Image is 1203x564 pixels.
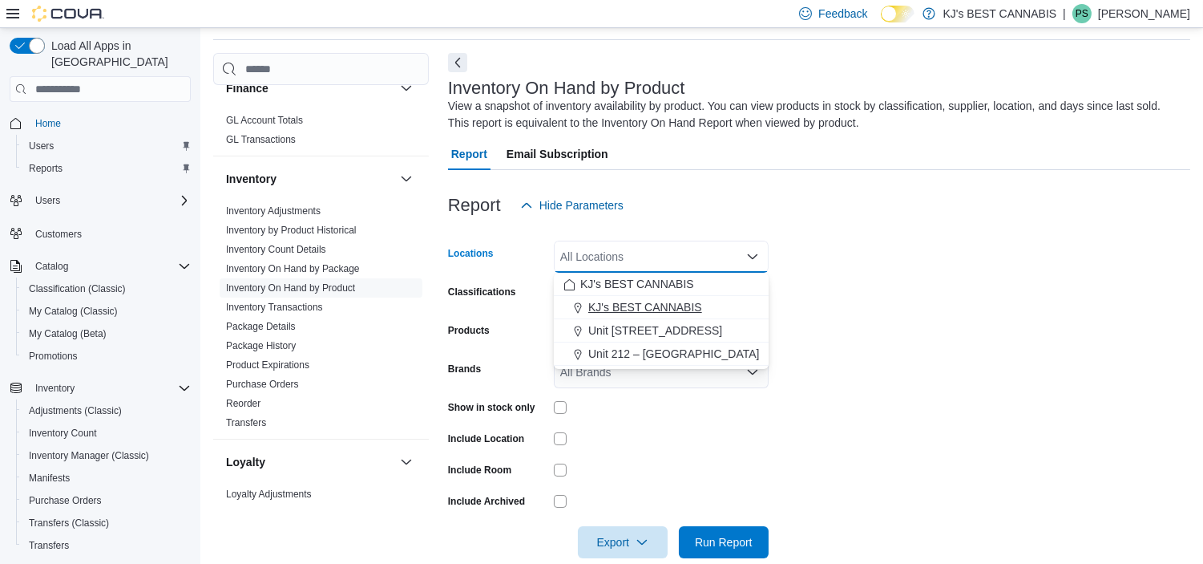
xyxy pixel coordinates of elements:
[29,472,70,485] span: Manifests
[213,201,429,439] div: Inventory
[45,38,191,70] span: Load All Apps in [GEOGRAPHIC_DATA]
[746,250,759,263] button: Close list of options
[22,347,84,366] a: Promotions
[29,449,149,462] span: Inventory Manager (Classic)
[226,80,268,96] h3: Finance
[679,526,769,558] button: Run Report
[22,401,128,420] a: Adjustments (Classic)
[226,134,296,145] a: GL Transactions
[448,495,525,508] label: Include Archived
[29,305,118,318] span: My Catalog (Classic)
[226,244,326,255] a: Inventory Count Details
[3,189,197,212] button: Users
[16,444,197,467] button: Inventory Manager (Classic)
[22,302,191,321] span: My Catalog (Classic)
[1072,4,1092,23] div: Pan Sharma
[16,157,197,180] button: Reports
[580,276,694,292] span: KJ's BEST CANNABIS
[35,228,82,241] span: Customers
[226,114,303,127] span: GL Account Totals
[226,80,394,96] button: Finance
[213,111,429,156] div: Finance
[226,321,296,332] a: Package Details
[16,135,197,157] button: Users
[16,278,197,300] button: Classification (Classic)
[588,299,702,315] span: KJ's BEST CANNABIS
[448,363,481,375] label: Brands
[226,339,296,352] span: Package History
[29,404,122,417] span: Adjustments (Classic)
[35,260,68,273] span: Catalog
[587,526,658,558] span: Export
[943,4,1057,23] p: KJ's BEST CANNABIS
[226,397,260,410] span: Reorder
[22,513,191,533] span: Transfers (Classic)
[16,345,197,367] button: Promotions
[881,6,914,22] input: Dark Mode
[514,189,630,221] button: Hide Parameters
[226,224,357,237] span: Inventory by Product Historical
[22,136,191,156] span: Users
[22,136,60,156] a: Users
[29,257,75,276] button: Catalog
[29,162,63,175] span: Reports
[226,359,309,371] a: Product Expirations
[448,432,524,445] label: Include Location
[22,347,191,366] span: Promotions
[29,379,191,398] span: Inventory
[29,539,69,552] span: Transfers
[226,115,303,126] a: GL Account Totals
[16,323,197,345] button: My Catalog (Beta)
[226,359,309,371] span: Product Expirations
[226,282,355,294] a: Inventory On Hand by Product
[29,379,81,398] button: Inventory
[22,446,155,465] a: Inventory Manager (Classic)
[226,171,277,187] h3: Inventory
[448,247,494,260] label: Locations
[226,416,266,429] span: Transfers
[695,534,753,550] span: Run Report
[226,340,296,351] a: Package History
[1098,4,1190,23] p: [PERSON_NAME]
[29,517,109,530] span: Transfers (Classic)
[539,197,624,213] span: Hide Parameters
[226,320,296,333] span: Package Details
[22,424,103,443] a: Inventory Count
[226,302,323,313] a: Inventory Transactions
[226,488,312,501] span: Loyalty Adjustments
[226,378,299,391] span: Purchase Orders
[588,323,722,339] span: Unit [STREET_ADDRESS]
[226,508,342,519] a: Loyalty Redemption Values
[22,536,191,555] span: Transfers
[16,400,197,422] button: Adjustments (Classic)
[22,424,191,443] span: Inventory Count
[226,262,360,275] span: Inventory On Hand by Package
[226,263,360,274] a: Inventory On Hand by Package
[226,489,312,500] a: Loyalty Adjustments
[35,117,61,130] span: Home
[226,205,321,217] span: Inventory Adjustments
[554,273,769,296] button: KJ's BEST CANNABIS
[22,279,132,298] a: Classification (Classic)
[226,454,265,470] h3: Loyalty
[3,377,197,400] button: Inventory
[22,513,115,533] a: Transfers (Classic)
[3,221,197,245] button: Customers
[448,286,516,298] label: Classifications
[29,327,107,340] span: My Catalog (Beta)
[554,273,769,366] div: Choose from the following options
[226,243,326,256] span: Inventory Count Details
[554,319,769,343] button: Unit [STREET_ADDRESS]
[35,194,60,207] span: Users
[448,464,511,477] label: Include Room
[1076,4,1088,23] span: PS
[397,452,416,472] button: Loyalty
[29,114,67,133] a: Home
[22,159,191,178] span: Reports
[451,138,487,170] span: Report
[226,454,394,470] button: Loyalty
[818,6,867,22] span: Feedback
[3,112,197,135] button: Home
[881,22,882,23] span: Dark Mode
